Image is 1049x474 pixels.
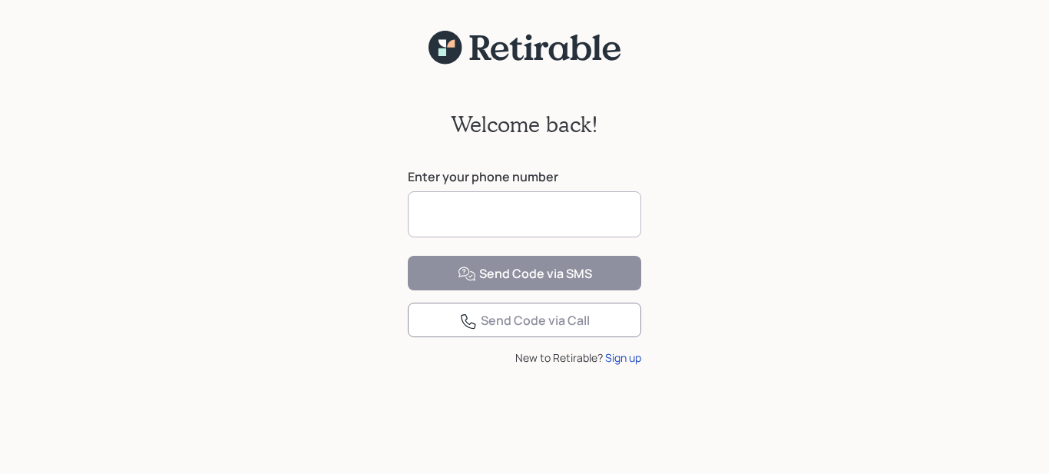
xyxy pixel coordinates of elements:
div: New to Retirable? [408,350,641,366]
button: Send Code via SMS [408,256,641,290]
button: Send Code via Call [408,303,641,337]
div: Send Code via SMS [458,265,592,283]
label: Enter your phone number [408,168,641,185]
div: Send Code via Call [459,312,590,330]
div: Sign up [605,350,641,366]
h2: Welcome back! [451,111,598,138]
